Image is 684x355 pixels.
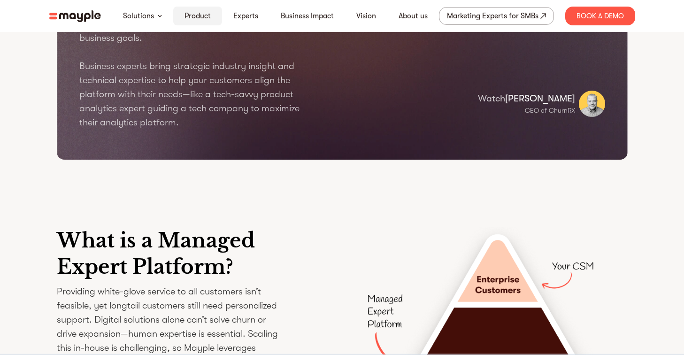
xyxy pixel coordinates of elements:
a: Business Impact [281,10,334,22]
img: mayple-logo [49,10,101,22]
div: Marketing Experts for SMBs [447,9,538,23]
div: Book A Demo [565,7,635,25]
h1: What is a Managed Expert Platform? [57,227,323,280]
span: Watch [478,93,505,104]
a: Solutions [123,10,154,22]
a: Marketing Experts for SMBs [439,7,554,25]
img: arrow-down [158,15,162,17]
p: CEO of ChurnRX [478,106,575,116]
a: Product [184,10,211,22]
a: Vision [356,10,376,22]
a: About us [399,10,428,22]
a: Experts [233,10,258,22]
p: [PERSON_NAME] [478,92,575,106]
